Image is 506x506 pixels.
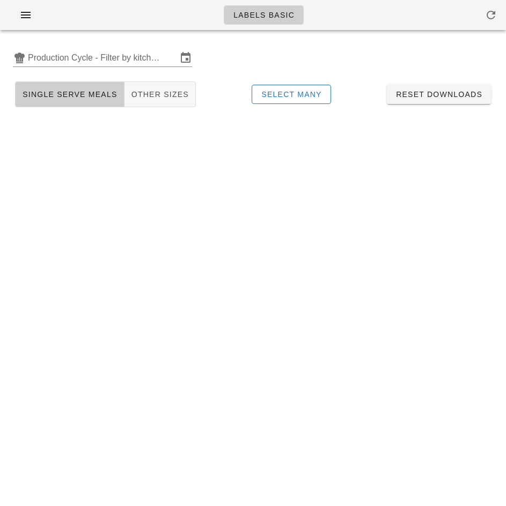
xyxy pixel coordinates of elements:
button: Select Many [252,85,331,104]
span: Single Serve Meals [22,90,118,99]
span: Select Many [261,90,322,99]
span: Labels Basic [233,11,295,19]
a: Labels Basic [224,5,304,25]
button: Single Serve Meals [15,81,124,107]
span: Reset Downloads [395,90,482,99]
span: Other Sizes [131,90,189,99]
button: Reset Downloads [387,85,491,104]
button: Other Sizes [124,81,196,107]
